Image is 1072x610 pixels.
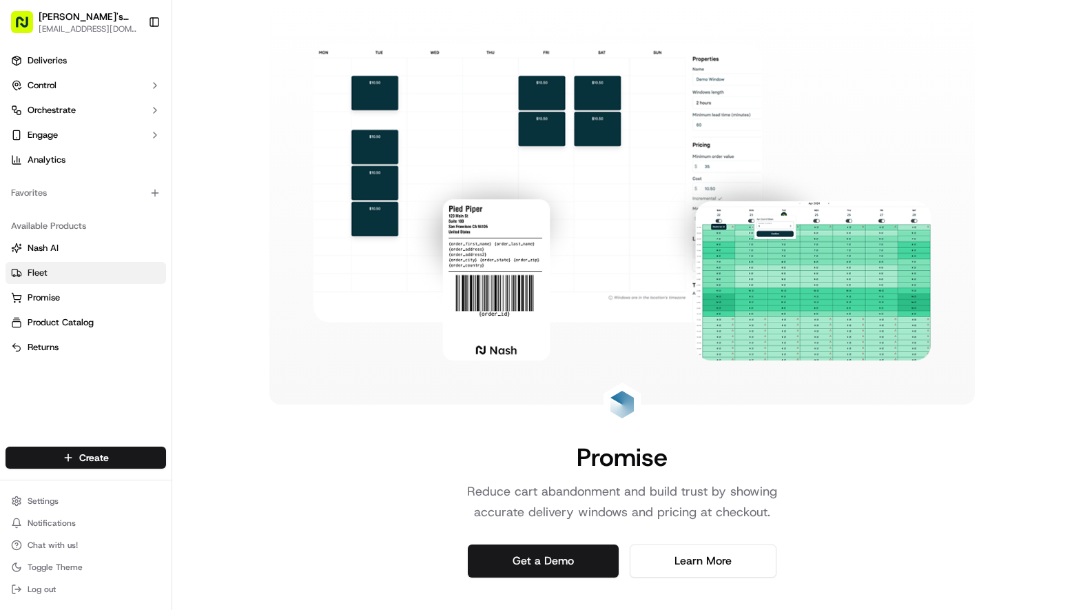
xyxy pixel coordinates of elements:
[28,292,60,304] span: Promise
[577,443,668,471] h1: Promise
[28,242,59,254] span: Nash AI
[11,341,161,354] a: Returns
[11,292,161,304] a: Promise
[11,267,161,279] a: Fleet
[28,562,83,573] span: Toggle Theme
[6,558,166,577] button: Toggle Theme
[47,132,226,145] div: Start new chat
[6,262,166,284] button: Fleet
[11,316,161,329] a: Product Catalog
[6,50,166,72] a: Deliveries
[39,23,137,34] button: [EMAIL_ADDRESS][DOMAIN_NAME]
[630,545,776,578] a: Learn More
[28,496,59,507] span: Settings
[28,267,48,279] span: Fleet
[446,482,798,522] p: Reduce cart abandonment and build trust by showing accurate delivery windows and pricing at check...
[28,129,58,141] span: Engage
[28,316,94,329] span: Product Catalog
[6,74,166,96] button: Control
[6,536,166,555] button: Chat with us!
[79,451,109,465] span: Create
[6,149,166,171] a: Analytics
[28,54,67,67] span: Deliveries
[28,104,76,116] span: Orchestrate
[28,79,56,92] span: Control
[137,234,167,244] span: Pylon
[6,312,166,334] button: Product Catalog
[14,14,41,41] img: Nash
[14,55,251,77] p: Welcome 👋
[14,201,25,212] div: 📗
[313,44,931,360] img: Landing Page Image
[8,194,111,219] a: 📗Knowledge Base
[11,242,161,254] a: Nash AI
[28,540,78,551] span: Chat with us!
[6,287,166,309] button: Promise
[6,336,166,358] button: Returns
[36,89,248,103] input: Got a question? Start typing here...
[6,447,166,469] button: Create
[47,145,174,156] div: We're available if you need us!
[28,341,59,354] span: Returns
[234,136,251,152] button: Start new chat
[116,201,127,212] div: 💻
[97,233,167,244] a: Powered byPylon
[608,391,636,418] img: Landing Page Icon
[28,584,56,595] span: Log out
[39,10,137,23] button: [PERSON_NAME]'s Original
[6,6,143,39] button: [PERSON_NAME]'s Original[EMAIL_ADDRESS][DOMAIN_NAME]
[6,514,166,533] button: Notifications
[6,99,166,121] button: Orchestrate
[6,237,166,259] button: Nash AI
[111,194,227,219] a: 💻API Documentation
[6,215,166,237] div: Available Products
[28,154,65,166] span: Analytics
[468,545,619,578] a: Get a Demo
[6,491,166,511] button: Settings
[6,580,166,599] button: Log out
[6,182,166,204] div: Favorites
[130,200,221,214] span: API Documentation
[28,200,105,214] span: Knowledge Base
[6,124,166,146] button: Engage
[14,132,39,156] img: 1736555255976-a54dd68f-1ca7-489b-9aae-adbdc363a1c4
[28,518,76,529] span: Notifications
